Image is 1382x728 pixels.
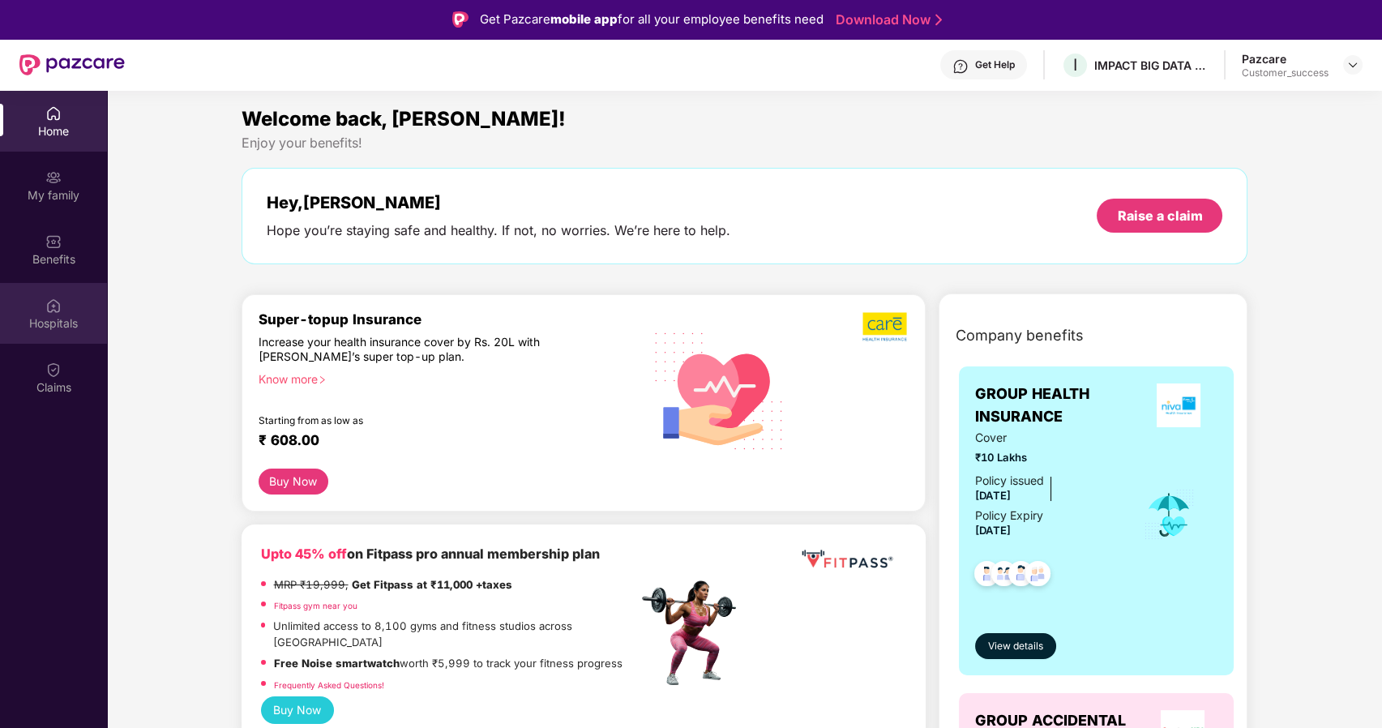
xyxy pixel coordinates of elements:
[975,472,1044,490] div: Policy issued
[261,696,335,724] button: Buy Now
[452,11,469,28] img: Logo
[242,107,566,131] span: Welcome back, [PERSON_NAME]!
[975,449,1120,466] span: ₹10 Lakhs
[480,10,824,29] div: Get Pazcare for all your employee benefits need
[975,383,1139,429] span: GROUP HEALTH INSURANCE
[975,489,1011,502] span: [DATE]
[45,105,62,122] img: svg+xml;base64,PHN2ZyBpZD0iSG9tZSIgeG1sbnM9Imh0dHA6Ly93d3cudzMub3JnLzIwMDAvc3ZnIiB3aWR0aD0iMjAiIG...
[836,11,937,28] a: Download Now
[975,524,1011,537] span: [DATE]
[261,546,347,562] b: Upto 45% off
[550,11,618,27] strong: mobile app
[637,576,751,690] img: fpp.png
[259,311,638,328] div: Super-topup Insurance
[1157,383,1200,427] img: insurerLogo
[19,54,125,75] img: New Pazcare Logo
[862,311,909,342] img: b5dec4f62d2307b9de63beb79f102df3.png
[273,618,637,651] p: Unlimited access to 8,100 gyms and fitness studios across [GEOGRAPHIC_DATA]
[956,324,1084,347] span: Company benefits
[261,546,600,562] b: on Fitpass pro annual membership plan
[798,544,896,574] img: fppp.png
[1242,66,1329,79] div: Customer_success
[975,429,1120,447] span: Cover
[242,135,1248,152] div: Enjoy your benefits!
[1346,58,1359,71] img: svg+xml;base64,PHN2ZyBpZD0iRHJvcGRvd24tMzJ4MzIiIHhtbG5zPSJodHRwOi8vd3d3LnczLm9yZy8yMDAwL3N2ZyIgd2...
[975,58,1015,71] div: Get Help
[259,335,568,365] div: Increase your health insurance cover by Rs. 20L with [PERSON_NAME]’s super top-up plan.
[952,58,969,75] img: svg+xml;base64,PHN2ZyBpZD0iSGVscC0zMngzMiIgeG1sbnM9Imh0dHA6Ly93d3cudzMub3JnLzIwMDAvc3ZnIiB3aWR0aD...
[642,311,797,469] img: svg+xml;base64,PHN2ZyB4bWxucz0iaHR0cDovL3d3dy53My5vcmcvMjAwMC9zdmciIHhtbG5zOnhsaW5rPSJodHRwOi8vd3...
[988,639,1043,654] span: View details
[967,556,1007,596] img: svg+xml;base64,PHN2ZyB4bWxucz0iaHR0cDovL3d3dy53My5vcmcvMjAwMC9zdmciIHdpZHRoPSI0OC45NDMiIGhlaWdodD...
[274,657,400,670] strong: Free Noise smartwatch
[274,601,357,610] a: Fitpass gym near you
[274,680,384,690] a: Frequently Asked Questions!
[975,633,1056,659] button: View details
[975,507,1043,525] div: Policy Expiry
[935,11,942,28] img: Stroke
[1143,488,1196,542] img: icon
[259,432,622,452] div: ₹ 608.00
[259,372,628,383] div: Know more
[45,298,62,314] img: svg+xml;base64,PHN2ZyBpZD0iSG9zcGl0YWxzIiB4bWxucz0iaHR0cDovL3d3dy53My5vcmcvMjAwMC9zdmciIHdpZHRoPS...
[1073,55,1077,75] span: I
[45,169,62,186] img: svg+xml;base64,PHN2ZyB3aWR0aD0iMjAiIGhlaWdodD0iMjAiIHZpZXdCb3g9IjAgMCAyMCAyMCIgZmlsbD0ibm9uZSIgeG...
[1094,58,1208,73] div: IMPACT BIG DATA ANALYSIS PRIVATE LIMITED
[1001,556,1041,596] img: svg+xml;base64,PHN2ZyB4bWxucz0iaHR0cDovL3d3dy53My5vcmcvMjAwMC9zdmciIHdpZHRoPSI0OC45NDMiIGhlaWdodD...
[352,578,512,591] strong: Get Fitpass at ₹11,000 +taxes
[1117,207,1202,225] div: Raise a claim
[984,556,1024,596] img: svg+xml;base64,PHN2ZyB4bWxucz0iaHR0cDovL3d3dy53My5vcmcvMjAwMC9zdmciIHdpZHRoPSI0OC45MTUiIGhlaWdodD...
[267,193,730,212] div: Hey, [PERSON_NAME]
[274,578,349,591] del: MRP ₹19,999,
[45,233,62,250] img: svg+xml;base64,PHN2ZyBpZD0iQmVuZWZpdHMiIHhtbG5zPSJodHRwOi8vd3d3LnczLm9yZy8yMDAwL3N2ZyIgd2lkdGg9Ij...
[1242,51,1329,66] div: Pazcare
[259,414,569,426] div: Starting from as low as
[1018,556,1058,596] img: svg+xml;base64,PHN2ZyB4bWxucz0iaHR0cDovL3d3dy53My5vcmcvMjAwMC9zdmciIHdpZHRoPSI0OC45NDMiIGhlaWdodD...
[45,362,62,378] img: svg+xml;base64,PHN2ZyBpZD0iQ2xhaW0iIHhtbG5zPSJodHRwOi8vd3d3LnczLm9yZy8yMDAwL3N2ZyIgd2lkdGg9IjIwIi...
[274,655,623,672] p: worth ₹5,999 to track your fitness progress
[259,469,329,495] button: Buy Now
[318,375,327,384] span: right
[267,222,730,239] div: Hope you’re staying safe and healthy. If not, no worries. We’re here to help.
